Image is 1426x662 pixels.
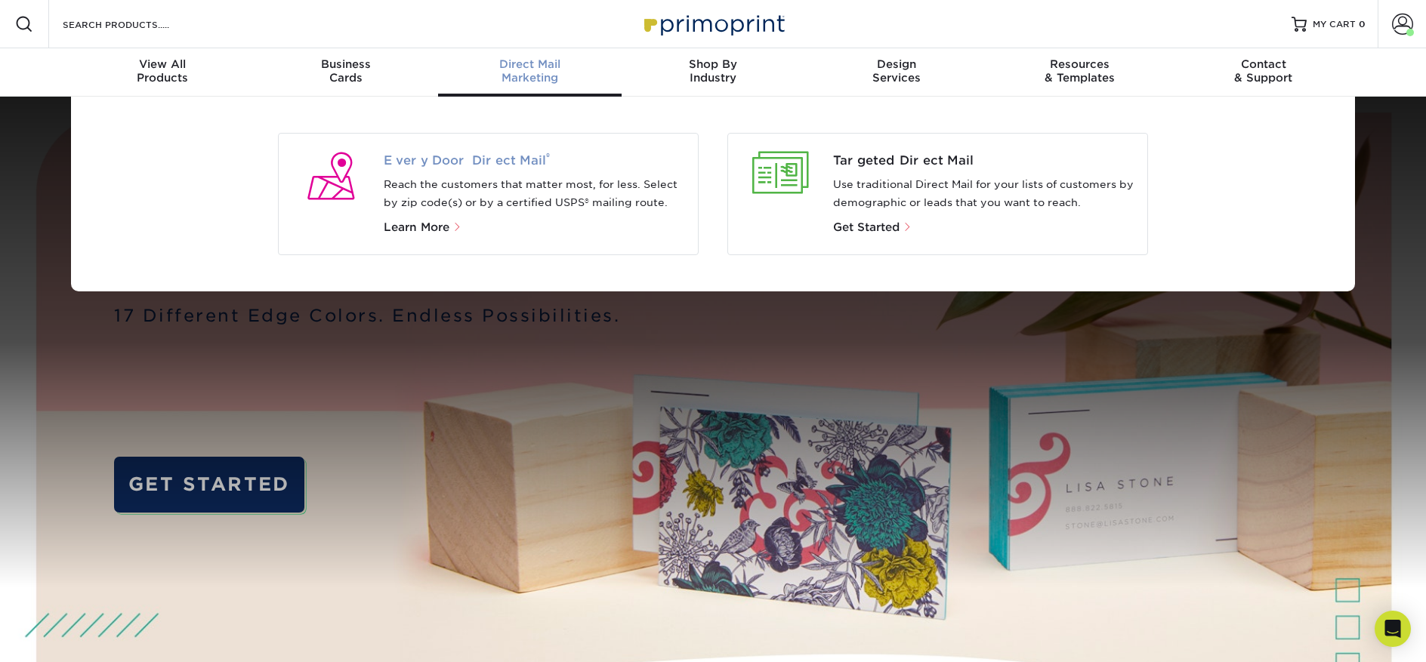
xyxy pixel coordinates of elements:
[1375,611,1411,647] div: Open Intercom Messenger
[1359,19,1366,29] span: 0
[1171,57,1355,85] div: & Support
[833,152,1136,170] a: Targeted Direct Mail
[438,57,622,85] div: Marketing
[833,176,1136,212] p: Use traditional Direct Mail for your lists of customers by demographic or leads that you want to ...
[804,57,988,85] div: Services
[1171,57,1355,71] span: Contact
[384,220,449,234] span: Learn More
[255,57,438,71] span: Business
[988,57,1171,85] div: & Templates
[438,48,622,97] a: Direct MailMarketing
[804,48,988,97] a: DesignServices
[833,220,900,234] span: Get Started
[622,57,805,85] div: Industry
[1171,48,1355,97] a: Contact& Support
[622,57,805,71] span: Shop By
[637,8,789,40] img: Primoprint
[804,57,988,71] span: Design
[71,57,255,85] div: Products
[622,48,805,97] a: Shop ByIndustry
[1313,18,1356,31] span: MY CART
[384,152,687,170] span: Every Door Direct Mail
[833,222,912,233] a: Get Started
[255,48,438,97] a: BusinessCards
[546,151,550,162] sup: ®
[255,57,438,85] div: Cards
[71,48,255,97] a: View AllProducts
[71,57,255,71] span: View All
[61,15,208,33] input: SEARCH PRODUCTS.....
[988,57,1171,71] span: Resources
[438,57,622,71] span: Direct Mail
[384,152,687,170] a: Every Door Direct Mail®
[384,176,687,212] p: Reach the customers that matter most, for less. Select by zip code(s) or by a certified USPS® mai...
[384,222,468,233] a: Learn More
[988,48,1171,97] a: Resources& Templates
